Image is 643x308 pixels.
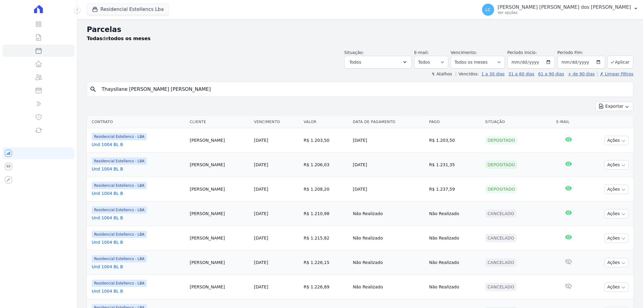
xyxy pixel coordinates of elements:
[350,202,427,226] td: Não Realizado
[485,185,517,193] div: Depositado
[485,234,516,242] div: Cancelado
[301,128,350,153] td: R$ 1.203,50
[538,71,564,76] a: 61 a 90 dias
[485,283,516,291] div: Cancelado
[254,162,268,167] a: [DATE]
[92,264,185,270] a: Und 1004 BL B
[604,282,629,292] button: Ações
[251,116,301,128] th: Vencimento
[87,4,169,15] button: Residencial Estellencs Lba
[301,275,350,299] td: R$ 1.226,89
[92,288,185,294] a: Und 1004 BL B
[254,236,268,240] a: [DATE]
[557,49,605,56] label: Período Fim:
[301,116,350,128] th: Valor
[98,83,631,95] input: Buscar por nome do lote ou do cliente
[90,86,97,93] i: search
[427,275,483,299] td: Não Realizado
[92,215,185,221] a: Und 1004 BL B
[485,136,517,144] div: Depositado
[456,71,479,76] label: Vencidos:
[92,157,147,165] span: Residencial Estellencs - LBA
[427,177,483,202] td: R$ 1.237,59
[414,50,429,55] label: E-mail:
[554,116,583,128] th: E-mail
[607,56,633,68] button: Aplicar
[350,226,427,250] td: Não Realizado
[109,36,151,41] strong: todos os meses
[188,226,252,250] td: [PERSON_NAME]
[431,71,452,76] label: ↯ Atalhos
[92,133,147,140] span: Residencial Estellencs - LBA
[595,102,633,111] button: Exportar
[344,56,412,68] button: Todos
[427,116,483,128] th: Pago
[451,50,477,55] label: Vencimento:
[427,153,483,177] td: R$ 1.231,35
[301,202,350,226] td: R$ 1.210,98
[254,284,268,289] a: [DATE]
[254,260,268,265] a: [DATE]
[92,206,147,214] span: Residencial Estellencs - LBA
[427,202,483,226] td: Não Realizado
[92,231,147,238] span: Residencial Estellencs - LBA
[427,128,483,153] td: R$ 1.203,50
[604,160,629,170] button: Ações
[427,226,483,250] td: Não Realizado
[485,258,516,267] div: Cancelado
[254,187,268,192] a: [DATE]
[87,36,102,41] strong: Todas
[301,226,350,250] td: R$ 1.215,82
[483,116,554,128] th: Situação
[301,177,350,202] td: R$ 1.208,20
[188,116,252,128] th: Cliente
[350,153,427,177] td: [DATE]
[508,71,534,76] a: 31 a 60 dias
[477,1,643,18] button: LC [PERSON_NAME] [PERSON_NAME] dos [PERSON_NAME] Ver opções
[92,239,185,245] a: Und 1004 BL B
[92,255,147,262] span: Residencial Estellencs - LBA
[92,141,185,148] a: Und 1004 BL B
[597,71,633,76] a: ✗ Limpar Filtros
[485,8,491,12] span: LC
[87,35,150,42] p: de
[254,138,268,143] a: [DATE]
[344,50,364,55] label: Situação:
[604,258,629,267] button: Ações
[350,250,427,275] td: Não Realizado
[301,153,350,177] td: R$ 1.206,03
[507,50,537,55] label: Período Inicío:
[604,185,629,194] button: Ações
[92,182,147,189] span: Residencial Estellencs - LBA
[188,275,252,299] td: [PERSON_NAME]
[188,153,252,177] td: [PERSON_NAME]
[604,233,629,243] button: Ações
[350,275,427,299] td: Não Realizado
[188,177,252,202] td: [PERSON_NAME]
[604,136,629,145] button: Ações
[188,250,252,275] td: [PERSON_NAME]
[498,4,631,10] p: [PERSON_NAME] [PERSON_NAME] dos [PERSON_NAME]
[485,160,517,169] div: Depositado
[301,250,350,275] td: R$ 1.226,15
[92,166,185,172] a: Und 1004 BL B
[349,59,361,66] span: Todos
[188,202,252,226] td: [PERSON_NAME]
[254,211,268,216] a: [DATE]
[485,209,516,218] div: Cancelado
[568,71,595,76] a: + de 90 dias
[350,177,427,202] td: [DATE]
[92,190,185,196] a: Und 1004 BL B
[92,280,147,287] span: Residencial Estellencs - LBA
[427,250,483,275] td: Não Realizado
[604,209,629,218] button: Ações
[481,71,505,76] a: 1 a 30 dias
[498,10,631,15] p: Ver opções
[188,128,252,153] td: [PERSON_NAME]
[87,116,188,128] th: Contrato
[87,24,633,35] h2: Parcelas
